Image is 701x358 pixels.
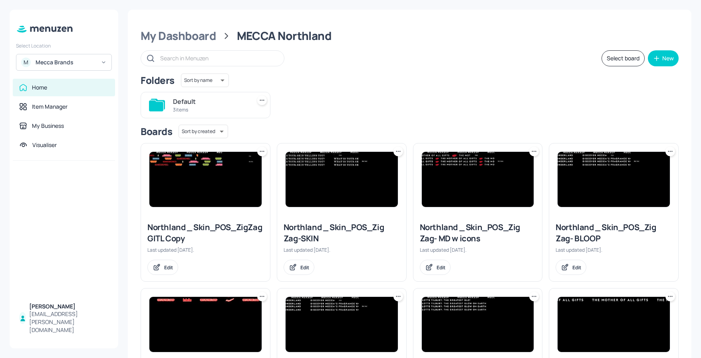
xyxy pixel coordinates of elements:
[286,297,398,352] img: 2025-03-27-17430509249380u66xuctzi9.jpeg
[147,247,264,253] div: Last updated [DATE].
[181,72,229,88] div: Sort by name
[149,152,262,207] img: 2025-08-19-17555841578546zcxyoz6mes.jpeg
[422,152,534,207] img: 2025-05-07-1746660583884ohqzihj8lvg.jpeg
[173,106,248,113] div: 3 items
[141,74,175,87] div: Folders
[420,222,536,244] div: Northland _ Skin_POS_Zig Zag- MD w icons
[141,29,216,43] div: My Dashboard
[422,297,534,352] img: 2025-06-02-1748827593992pz8f0nv26h.jpeg
[173,97,248,106] div: Default
[32,84,47,91] div: Home
[286,152,398,207] img: 2025-08-05-1754370940991ov41oqrst6.jpeg
[556,222,672,244] div: Northland _ Skin_POS_Zig Zag- BLOOP
[556,247,672,253] div: Last updated [DATE].
[29,302,109,310] div: [PERSON_NAME]
[572,264,581,271] div: Edit
[147,222,264,244] div: Northland _ Skin_POS_ZigZag GITL Copy
[149,297,262,352] img: 2025-07-07-1751930679657jci59pisrsb.jpeg
[160,52,276,64] input: Search in Menuzen
[420,247,536,253] div: Last updated [DATE].
[32,103,68,111] div: Item Manager
[648,50,679,66] button: New
[21,58,31,67] div: M
[558,297,670,352] img: 2025-04-11-1744349780184vndybqyb7pr.jpeg
[29,310,109,334] div: [EMAIL_ADDRESS][PERSON_NAME][DOMAIN_NAME]
[662,56,674,61] div: New
[300,264,309,271] div: Edit
[558,152,670,207] img: 2025-03-27-17430509249380u66xuctzi9.jpeg
[32,141,57,149] div: Visualiser
[141,125,172,138] div: Boards
[602,50,645,66] button: Select board
[437,264,445,271] div: Edit
[284,222,400,244] div: Northland _ Skin_POS_Zig Zag-SKIN
[36,58,96,66] div: Mecca Brands
[237,29,332,43] div: MECCA Northland
[179,123,228,139] div: Sort by created
[16,42,112,49] div: Select Location
[284,247,400,253] div: Last updated [DATE].
[32,122,64,130] div: My Business
[164,264,173,271] div: Edit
